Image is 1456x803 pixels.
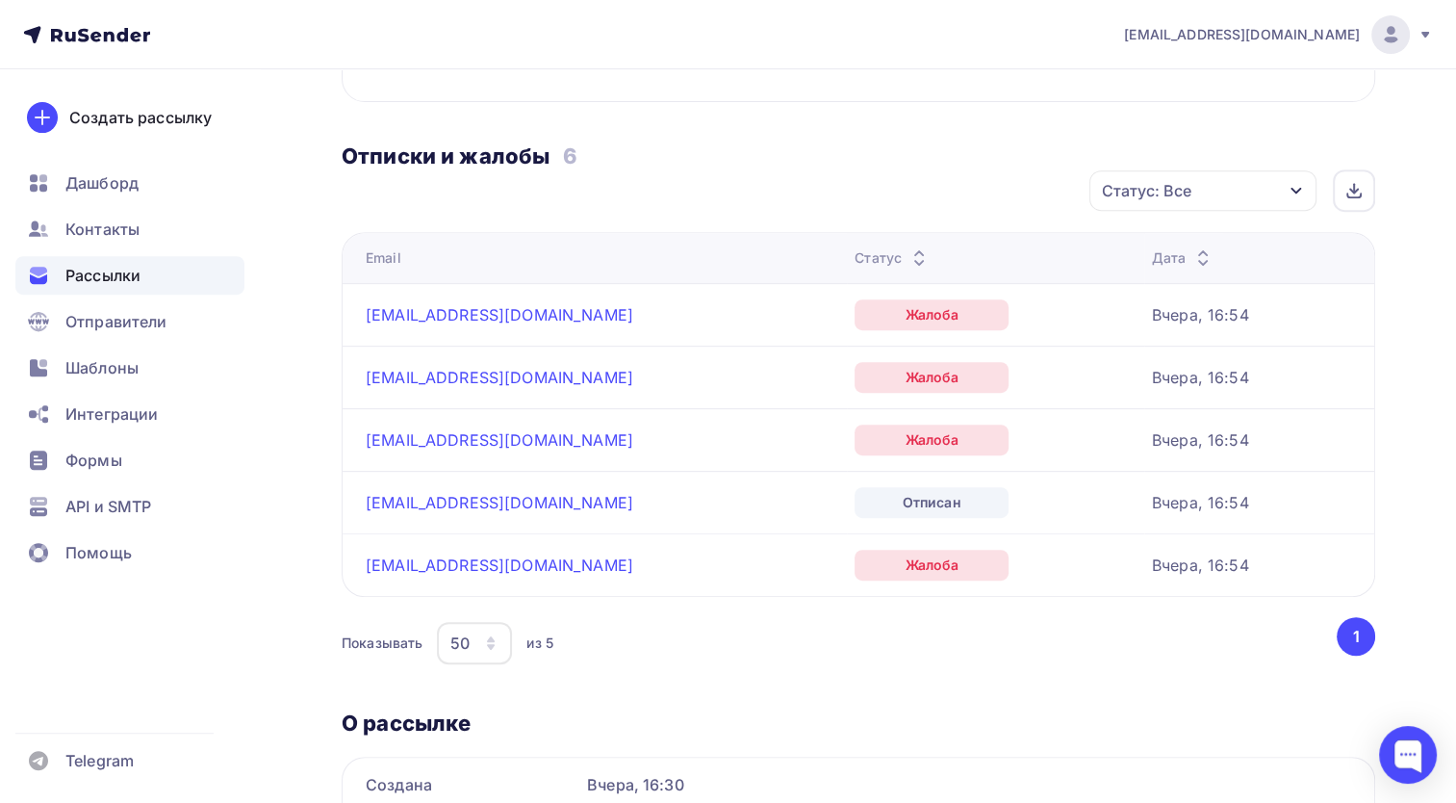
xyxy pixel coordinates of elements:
[65,264,140,287] span: Рассылки
[366,556,633,575] a: [EMAIL_ADDRESS][DOMAIN_NAME]
[1152,366,1249,389] div: Вчера, 16:54
[1152,428,1249,452] div: Вчера, 16:54
[366,493,633,512] a: [EMAIL_ADDRESS][DOMAIN_NAME]
[15,210,244,248] a: Контакты
[342,142,549,169] h3: Отписки и жалобы
[366,773,572,796] div: Создана
[65,541,132,564] span: Помощь
[563,142,577,169] h3: 6
[855,299,1009,330] div: Жалоба
[1334,617,1376,656] ul: Pagination
[1337,617,1375,656] button: Go to page 1
[366,248,401,268] div: Email
[855,550,1009,581] div: Жалоба
[65,449,122,472] span: Формы
[366,305,633,324] a: [EMAIL_ADDRESS][DOMAIN_NAME]
[366,368,633,387] a: [EMAIL_ADDRESS][DOMAIN_NAME]
[342,634,422,653] div: Показывать
[855,487,1009,518] div: Отписан
[65,402,158,426] span: Интеграции
[855,362,1009,393] div: Жалоба
[15,302,244,341] a: Отправители
[65,356,139,379] span: Шаблоны
[1152,554,1249,577] div: Вчера, 16:54
[15,349,244,387] a: Шаблоны
[65,310,167,333] span: Отправители
[15,441,244,479] a: Формы
[450,632,470,655] div: 50
[526,634,553,653] div: из 5
[366,430,633,450] a: [EMAIL_ADDRESS][DOMAIN_NAME]
[1152,491,1249,514] div: Вчера, 16:54
[65,218,140,241] span: Контакты
[855,425,1009,455] div: Жалоба
[69,106,212,129] div: Создать рассылку
[342,710,1375,737] h3: О рассылке
[15,256,244,295] a: Рассылки
[855,248,931,268] div: Статус
[587,773,1351,796] div: Вчера, 16:30
[65,495,151,518] span: API и SMTP
[65,749,134,772] span: Telegram
[1102,179,1191,202] div: Статус: Все
[1124,15,1433,54] a: [EMAIL_ADDRESS][DOMAIN_NAME]
[1152,303,1249,326] div: Вчера, 16:54
[1088,169,1317,212] button: Статус: Все
[15,164,244,202] a: Дашборд
[1152,248,1215,268] div: Дата
[436,621,513,665] button: 50
[1124,25,1360,44] span: [EMAIL_ADDRESS][DOMAIN_NAME]
[65,171,139,194] span: Дашборд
